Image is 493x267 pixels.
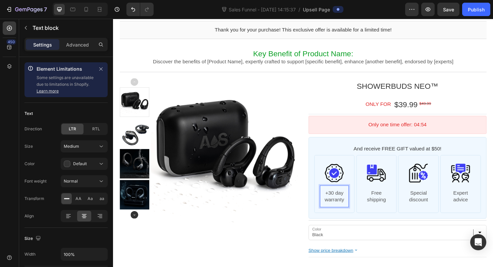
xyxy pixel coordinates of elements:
[64,179,78,184] span: Normal
[219,188,250,195] p: warranty
[18,204,26,212] img: gp-arrow-next
[61,140,108,152] button: Medium
[207,243,255,248] bdo: Show price breakdown
[24,213,34,219] div: Align
[264,188,294,195] p: shipping
[37,74,94,94] p: Some settings are unavailable due to limitations in Shopify.
[468,6,485,13] div: Publish
[3,3,50,16] button: 7
[324,87,337,92] bdo: $49.99
[7,42,395,49] p: Discover the benefits of [Product Name], expertly crafted to support [specific benefit], enhance ...
[33,24,105,32] p: Text block
[264,181,294,188] p: Free
[24,126,42,132] div: Direction
[267,87,294,94] p: ONLY FOR
[227,6,297,13] span: Sales Funnel - [DATE] 14:15:37
[61,158,108,170] button: Default
[126,3,154,16] div: Undo/Redo
[92,126,100,132] span: RTL
[75,196,81,202] span: AA
[24,251,36,257] div: Width
[61,175,108,187] button: Normal
[37,65,94,73] p: Element Limitations
[352,188,383,195] p: advice
[24,178,47,184] div: Font weight
[219,181,250,195] div: Rich Text Editor. Editing area: main
[88,196,93,202] span: Aa
[64,144,79,149] span: Medium
[24,161,35,167] div: Color
[308,181,339,188] p: Special
[66,41,89,48] p: Advanced
[24,234,42,243] div: Size
[470,234,486,250] div: Open Intercom Messenger
[61,248,107,260] input: Auto
[37,88,59,93] a: Learn more
[18,63,26,71] img: gp-arrow-prev
[148,32,254,42] span: Key Benefit of Product Name:
[352,181,383,188] p: Expert
[270,109,332,115] bdo: Only one time offer: 04:54
[298,86,322,95] bdo: $39.99
[33,41,52,48] p: Settings
[211,220,221,226] span: Color
[298,6,300,13] span: /
[303,6,330,13] span: Upsell Page
[69,126,76,132] span: LTR
[100,196,104,202] span: aa
[73,161,87,166] span: Default
[437,3,459,16] button: Save
[24,196,44,202] div: Transform
[219,181,250,188] p: +30 day
[44,5,47,13] p: 7
[24,111,33,117] div: Text
[443,7,454,12] span: Save
[6,39,16,45] div: 450
[24,143,33,149] div: Size
[308,188,339,195] p: discount
[215,134,388,141] p: And receive FREE GIFT valued at $50!
[113,19,493,267] iframe: Design area
[462,3,490,16] button: Publish
[258,67,344,76] bdo: Showerbuds Neo™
